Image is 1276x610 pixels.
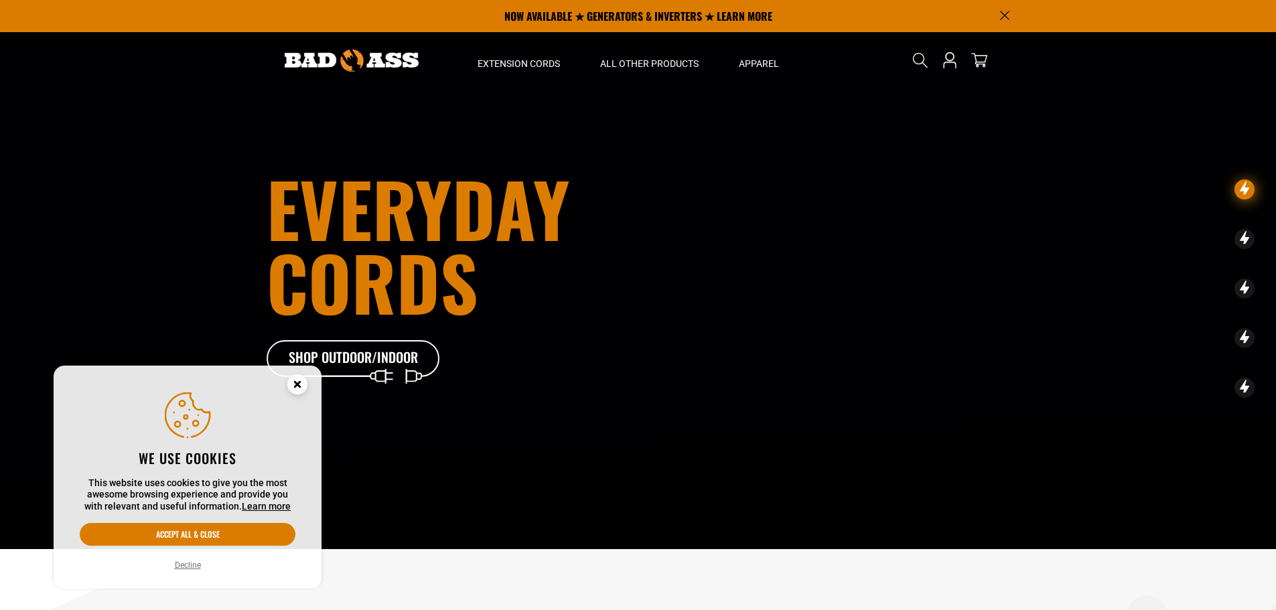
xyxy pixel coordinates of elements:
[580,32,719,88] summary: All Other Products
[80,449,295,467] h2: We use cookies
[285,50,419,72] img: Bad Ass Extension Cords
[457,32,580,88] summary: Extension Cords
[242,501,291,512] a: Learn more
[80,477,295,513] p: This website uses cookies to give you the most awesome browsing experience and provide you with r...
[267,171,713,319] h1: Everyday cords
[80,523,295,546] button: Accept all & close
[600,58,699,70] span: All Other Products
[171,558,205,572] button: Decline
[739,58,779,70] span: Apparel
[54,366,322,589] aside: Cookie Consent
[478,58,560,70] span: Extension Cords
[267,340,441,378] a: Shop Outdoor/Indoor
[910,50,931,71] summary: Search
[719,32,799,88] summary: Apparel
